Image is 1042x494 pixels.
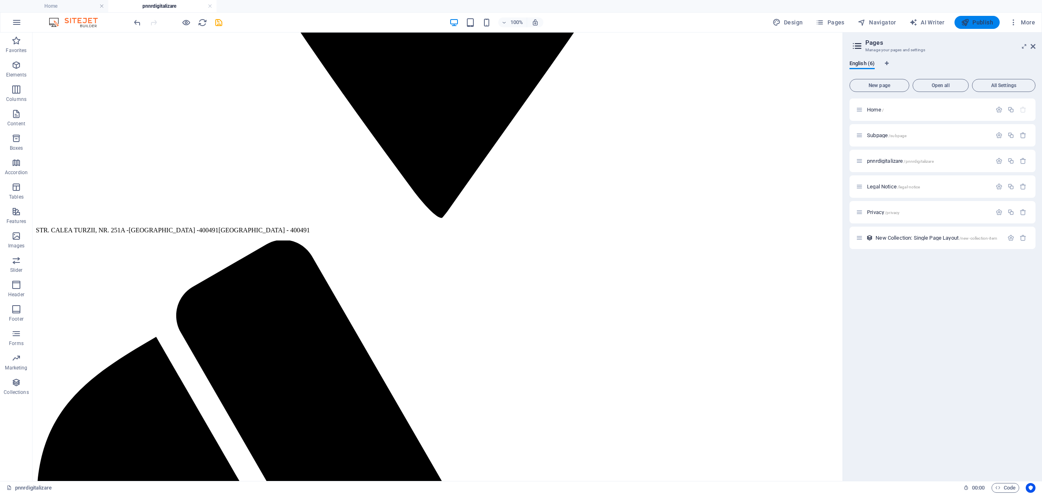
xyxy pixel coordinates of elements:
[1020,183,1027,190] div: Remove
[906,16,948,29] button: AI Writer
[769,16,806,29] button: Design
[996,106,1003,113] div: Settings
[978,485,979,491] span: :
[959,236,997,240] span: /new-collection-item
[889,133,906,138] span: /subpage
[854,16,900,29] button: Navigator
[913,79,969,92] button: Open all
[865,39,1035,46] h2: Pages
[898,185,920,189] span: /legal-notice
[1007,106,1014,113] div: Duplicate
[1020,209,1027,216] div: Remove
[873,235,1003,240] div: New Collection: Single Page Layout/new-collection-item
[867,107,884,113] span: Click to open page
[6,72,27,78] p: Elements
[197,17,207,27] button: reload
[954,16,1000,29] button: Publish
[214,17,223,27] button: save
[181,17,191,27] button: Click here to leave preview mode and continue editing
[10,267,23,273] p: Slider
[996,157,1003,164] div: Settings
[995,483,1016,493] span: Code
[865,46,1019,54] h3: Manage your pages and settings
[885,210,900,215] span: /privacy
[9,316,24,322] p: Footer
[904,159,933,164] span: /pnnrdigitalizare
[849,59,875,70] span: English (6)
[961,18,993,26] span: Publish
[1009,18,1035,26] span: More
[867,132,906,138] span: Click to open page
[9,194,24,200] p: Tables
[963,483,985,493] h6: Session time
[867,184,920,190] span: Click to open page
[976,83,1032,88] span: All Settings
[108,2,217,11] h4: pnnrdigitalizare
[996,132,1003,139] div: Settings
[867,158,934,164] span: Click to open page
[1007,209,1014,216] div: Duplicate
[133,18,142,27] i: Undo: Move elements (Ctrl+Z)
[867,209,900,215] span: Click to open page
[972,79,1035,92] button: All Settings
[5,169,28,176] p: Accordion
[1007,132,1014,139] div: Duplicate
[47,17,108,27] img: Editor Logo
[865,184,992,189] div: Legal Notice/legal-notice
[7,120,25,127] p: Content
[9,340,24,347] p: Forms
[996,209,1003,216] div: Settings
[1026,483,1035,493] button: Usercentrics
[865,133,992,138] div: Subpage/subpage
[5,365,27,371] p: Marketing
[498,17,527,27] button: 100%
[6,96,26,103] p: Columns
[7,483,52,493] a: Click to cancel selection. Double-click to open Pages
[773,18,803,26] span: Design
[510,17,523,27] h6: 100%
[1007,183,1014,190] div: Duplicate
[10,145,23,151] p: Boxes
[849,60,1035,76] div: Language Tabs
[996,183,1003,190] div: Settings
[1020,157,1027,164] div: Remove
[916,83,965,88] span: Open all
[909,18,945,26] span: AI Writer
[882,108,884,112] span: /
[853,83,906,88] span: New page
[1020,234,1027,241] div: Remove
[6,47,26,54] p: Favorites
[8,243,25,249] p: Images
[1020,106,1027,113] div: The startpage cannot be deleted
[876,235,997,241] span: Click to open page
[1020,132,1027,139] div: Remove
[1007,157,1014,164] div: Duplicate
[1006,16,1038,29] button: More
[132,17,142,27] button: undo
[865,210,992,215] div: Privacy/privacy
[849,79,909,92] button: New page
[865,158,992,164] div: pnnrdigitalizare/pnnrdigitalizare
[7,218,26,225] p: Features
[858,18,896,26] span: Navigator
[4,389,28,396] p: Collections
[972,483,985,493] span: 00 00
[992,483,1019,493] button: Code
[8,291,24,298] p: Header
[865,107,992,112] div: Home/
[769,16,806,29] div: Design (Ctrl+Alt+Y)
[532,19,539,26] i: On resize automatically adjust zoom level to fit chosen device.
[816,18,844,26] span: Pages
[198,18,207,27] i: Reload page
[812,16,847,29] button: Pages
[1007,234,1014,241] div: Settings
[866,234,873,241] div: This layout is used as a template for all items (e.g. a blog post) of this collection. The conten...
